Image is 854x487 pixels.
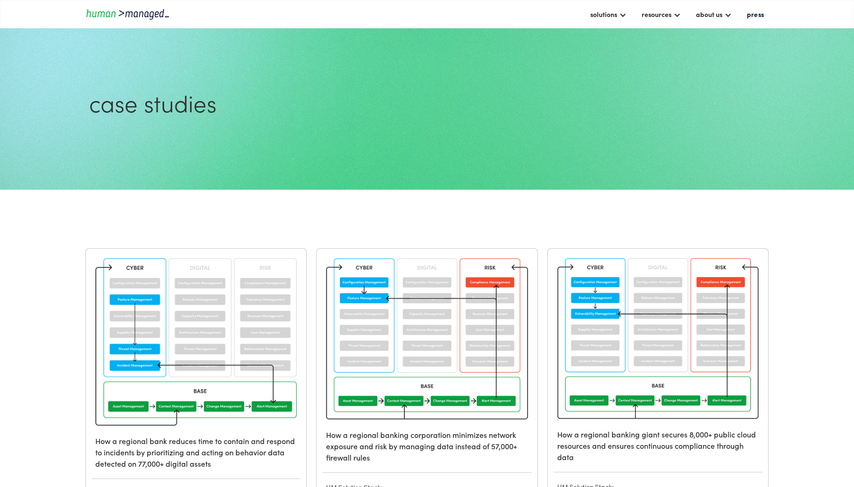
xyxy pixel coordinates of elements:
h6: How a regional banking giant secures 8,000+ public cloud resources and ensures continuous complia... [548,428,768,462]
h6: How a regional banking corporation minimizes network exposure and risk by managing data instead o... [317,429,537,463]
h1: case studies [89,90,217,115]
a: home [85,8,170,20]
div: solutions [590,8,617,20]
div: resources [637,6,686,22]
div: about us [691,6,737,22]
div: resources [642,8,671,20]
h6: How a regional bank reduces time to contain and respond to incidents by prioritizing and acting o... [86,435,306,469]
div: solutions [586,6,631,22]
div: about us [696,8,722,20]
a: press [742,6,769,22]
